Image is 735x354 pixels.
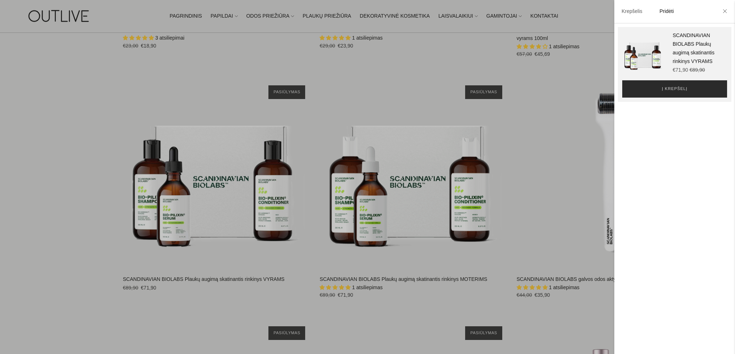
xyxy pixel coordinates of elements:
button: Į krepšelį [622,80,727,98]
a: Pridėti [659,7,674,16]
s: €89,90 [690,67,705,73]
span: €71,90 [673,67,688,73]
a: SCANDINAVIAN BIOLABS Plaukų augimą skatinantis rinkinys VYRAMS [673,32,714,64]
a: Krepšelis [622,8,642,14]
img: SCANDINAVIAN BIOLABS Plaukų augimą skatinantis rinkinys VYRAMS [622,31,665,75]
span: Į krepšelį [662,85,687,93]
